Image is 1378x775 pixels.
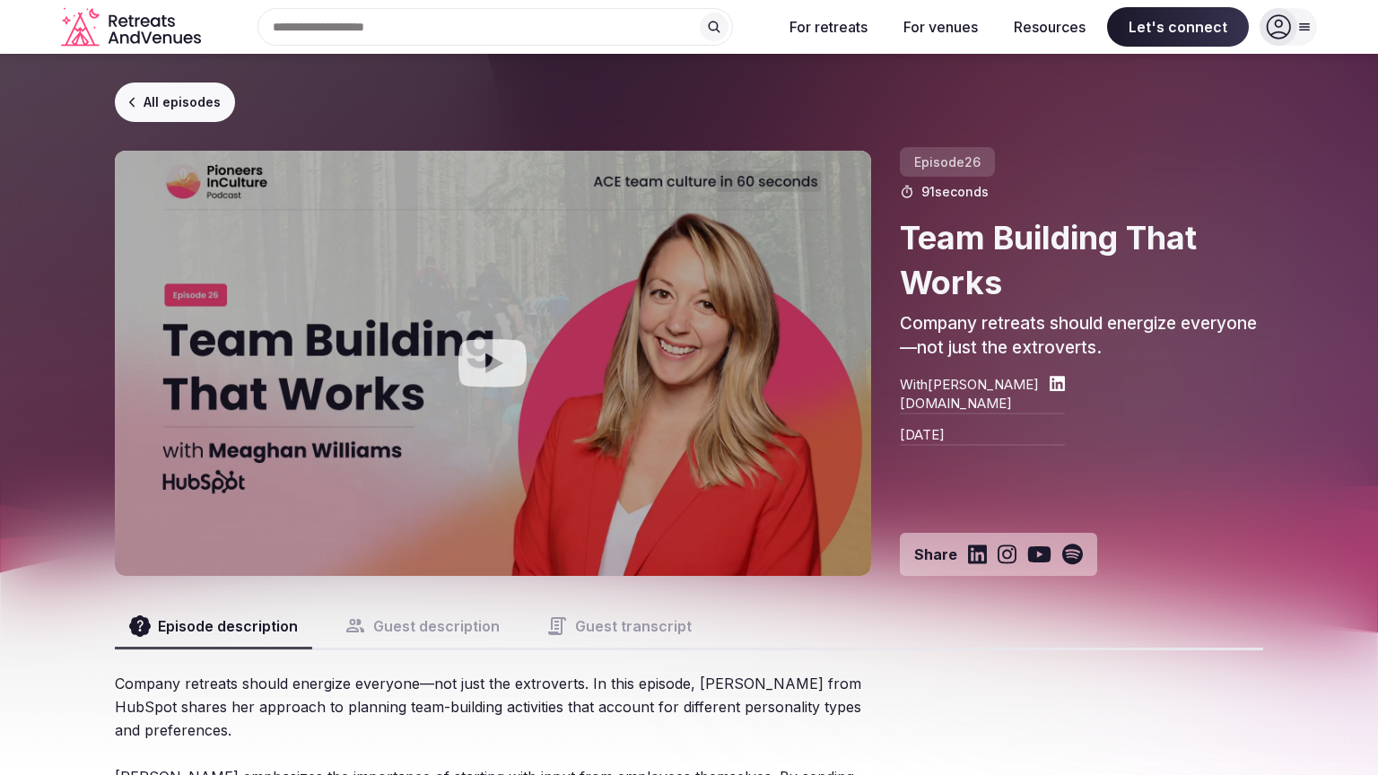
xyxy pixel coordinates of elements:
button: Episode description [115,605,312,648]
p: [DATE] [900,413,1066,444]
p: With [PERSON_NAME] [900,375,1039,394]
a: Share on Spotify [1062,544,1083,565]
a: [DOMAIN_NAME] [900,394,1066,413]
p: Company retreats should energize everyone—not just the extroverts. [900,312,1263,360]
svg: Retreats and Venues company logo [61,7,205,48]
button: Play video [115,151,871,576]
button: Guest transcript [532,605,706,648]
a: Share on Instagram [998,544,1016,565]
span: 91 seconds [921,183,989,201]
a: All episodes [115,83,235,122]
h2: Team Building That Works [900,215,1263,306]
a: Share on Youtube [1027,544,1051,565]
button: For venues [889,7,992,47]
button: Guest description [330,605,514,648]
a: Share on LinkedIn [968,544,987,565]
button: Resources [999,7,1100,47]
button: For retreats [775,7,882,47]
span: Episode 26 [900,147,995,177]
span: Let's connect [1107,7,1249,47]
span: Share [914,544,957,564]
a: Visit the homepage [61,7,205,48]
